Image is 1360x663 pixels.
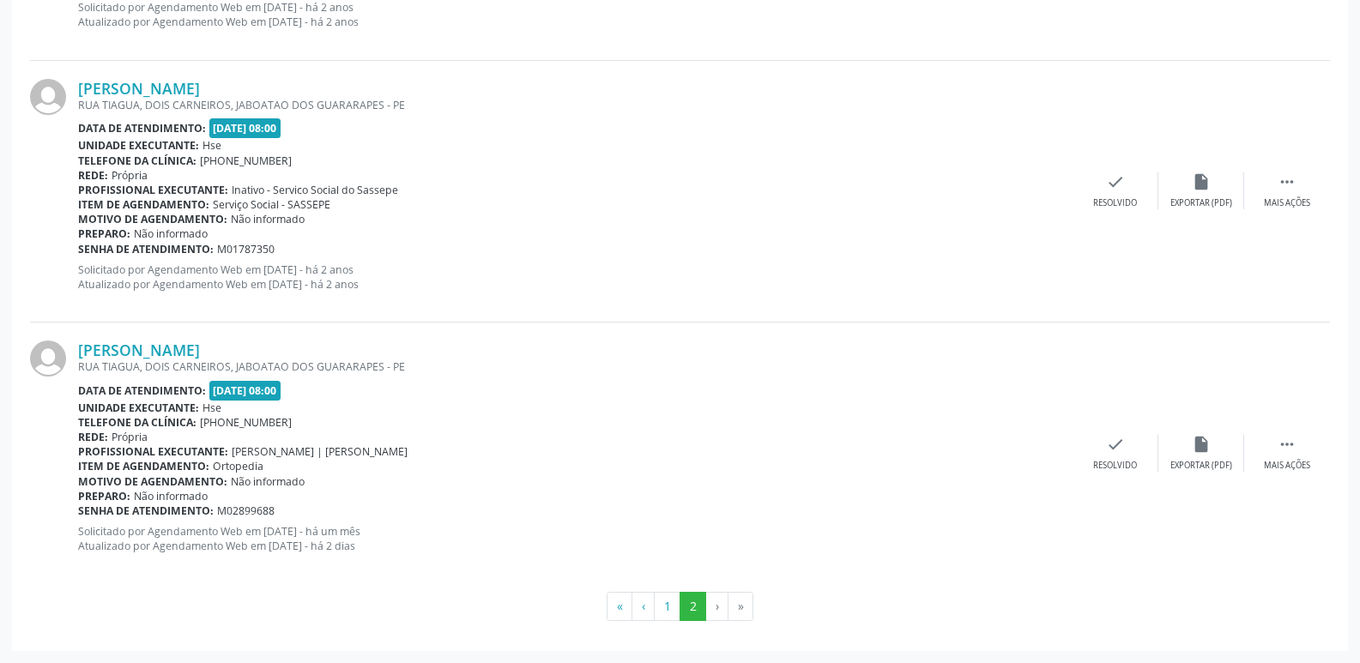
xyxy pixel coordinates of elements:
span: Não informado [231,212,305,226]
i: check [1106,435,1125,454]
b: Motivo de agendamento: [78,212,227,226]
span: Própria [112,168,148,183]
i: insert_drive_file [1192,435,1211,454]
span: Não informado [134,489,208,503]
b: Rede: [78,168,108,183]
div: Resolvido [1093,197,1137,209]
div: Mais ações [1264,460,1310,472]
div: RUA TIAGUA, DOIS CARNEIROS, JABOATAO DOS GUARARAPES - PE [78,359,1073,374]
b: Motivo de agendamento: [78,474,227,489]
b: Data de atendimento: [78,383,206,398]
div: Exportar (PDF) [1170,197,1232,209]
b: Preparo: [78,489,130,503]
b: Preparo: [78,226,130,241]
a: [PERSON_NAME] [78,341,200,359]
span: Ortopedia [213,459,263,473]
b: Unidade executante: [78,138,199,153]
span: Própria [112,430,148,444]
button: Go to page 2 [680,592,706,621]
span: [DATE] 08:00 [209,381,281,401]
b: Senha de atendimento: [78,242,214,256]
button: Go to first page [607,592,632,621]
span: Não informado [231,474,305,489]
i:  [1278,172,1297,191]
b: Data de atendimento: [78,121,206,136]
span: Serviço Social - SASSEPE [213,197,330,212]
i:  [1278,435,1297,454]
a: [PERSON_NAME] [78,79,200,98]
b: Profissional executante: [78,183,228,197]
p: Solicitado por Agendamento Web em [DATE] - há 2 anos Atualizado por Agendamento Web em [DATE] - h... [78,262,1073,292]
b: Item de agendamento: [78,197,209,212]
p: Solicitado por Agendamento Web em [DATE] - há um mês Atualizado por Agendamento Web em [DATE] - h... [78,524,1073,553]
span: Não informado [134,226,208,241]
b: Profissional executante: [78,444,228,459]
span: Inativo - Servico Social do Sassepe [232,183,398,197]
img: img [30,341,66,377]
b: Unidade executante: [78,401,199,415]
span: [PERSON_NAME] | [PERSON_NAME] [232,444,408,459]
img: img [30,79,66,115]
span: [PHONE_NUMBER] [200,154,292,168]
b: Item de agendamento: [78,459,209,473]
span: [PHONE_NUMBER] [200,415,292,430]
b: Telefone da clínica: [78,154,196,168]
span: Hse [202,138,221,153]
span: Hse [202,401,221,415]
b: Senha de atendimento: [78,503,214,518]
i: check [1106,172,1125,191]
div: RUA TIAGUA, DOIS CARNEIROS, JABOATAO DOS GUARARAPES - PE [78,98,1073,112]
div: Exportar (PDF) [1170,460,1232,472]
span: M01787350 [217,242,275,256]
div: Mais ações [1264,197,1310,209]
button: Go to previous page [632,592,655,621]
i: insert_drive_file [1192,172,1211,191]
span: [DATE] 08:00 [209,118,281,138]
div: Resolvido [1093,460,1137,472]
b: Telefone da clínica: [78,415,196,430]
b: Rede: [78,430,108,444]
button: Go to page 1 [654,592,680,621]
ul: Pagination [30,592,1330,621]
span: M02899688 [217,503,275,518]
